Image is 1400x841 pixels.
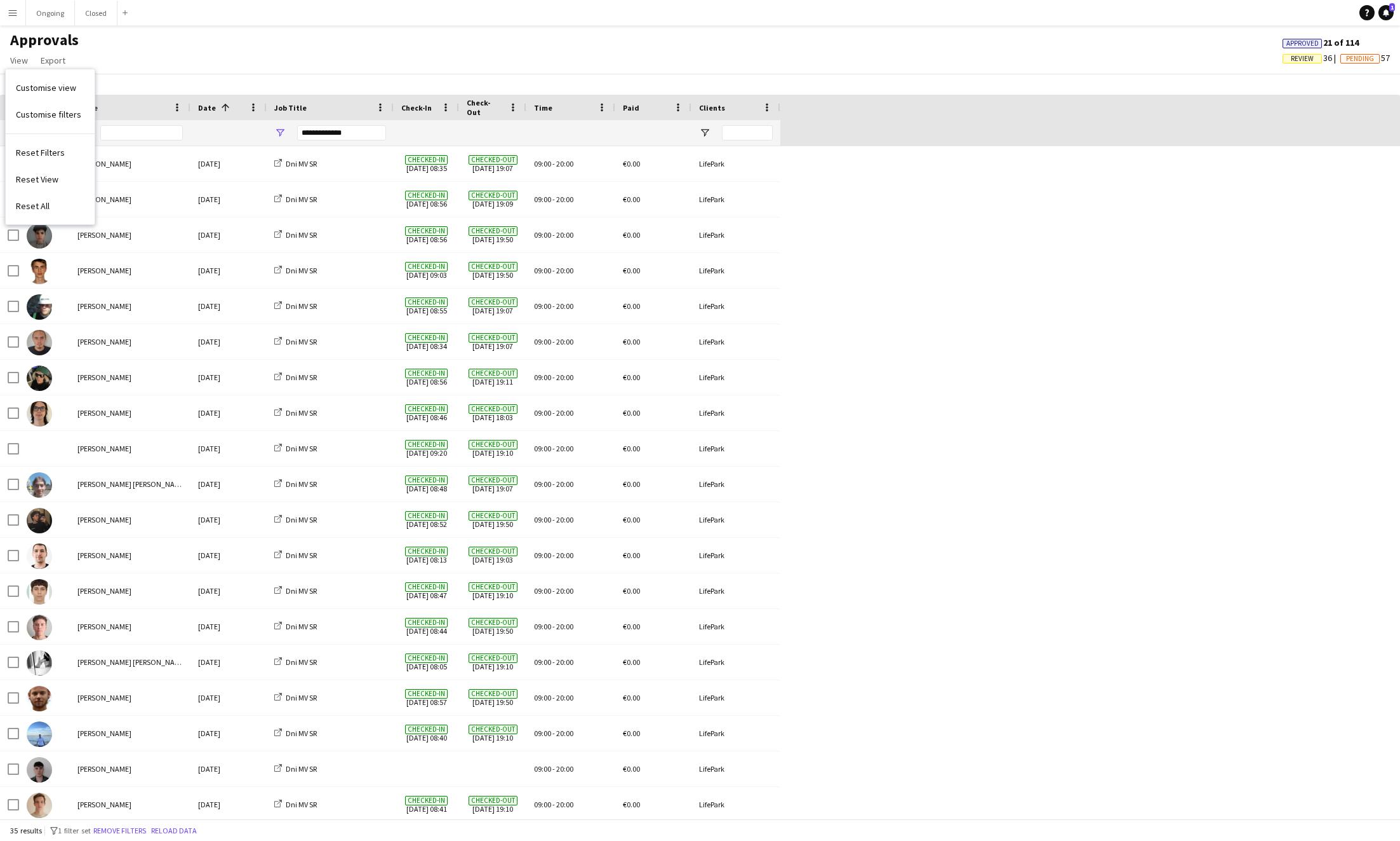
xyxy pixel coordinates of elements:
[467,253,519,288] span: [DATE] 19:50
[467,146,519,181] span: [DATE] 19:07
[286,266,317,275] span: Dni MV SR
[401,645,451,680] span: [DATE] 08:05
[469,226,517,236] span: Checked-out
[70,289,190,324] div: [PERSON_NAME]
[467,787,519,822] span: [DATE] 19:10
[534,657,551,667] span: 09:00
[467,395,519,430] span: [DATE] 18:03
[286,479,317,489] span: Dni MV SR
[534,693,551,702] span: 09:00
[552,444,555,453] span: -
[70,467,190,502] div: [PERSON_NAME] [PERSON_NAME]
[556,728,573,738] span: 20:00
[552,550,555,560] span: -
[691,502,780,537] div: LifePark
[552,195,555,204] span: -
[467,289,519,324] span: [DATE] 19:07
[691,217,780,252] div: LifePark
[70,431,190,466] div: [PERSON_NAME]
[691,751,780,786] div: LifePark
[691,680,780,715] div: LifePark
[27,294,52,320] img: Daniel Chlpek
[27,544,52,569] img: Gracjan Różański
[16,147,65,158] span: Reset Filters
[70,573,190,608] div: [PERSON_NAME]
[534,337,551,346] span: 09:00
[469,191,517,200] span: Checked-out
[16,174,58,185] span: Reset View
[190,787,267,822] div: [DATE]
[623,408,640,418] span: €0.00
[405,796,448,805] span: Checked-in
[274,515,317,524] a: Dni MV SR
[534,103,552,113] span: Time
[274,764,317,774] a: Dni MV SR
[190,324,267,359] div: [DATE]
[91,824,149,838] button: Remove filters
[190,182,267,217] div: [DATE]
[467,609,519,644] span: [DATE] 19:50
[469,155,517,165] span: Checked-out
[286,337,317,346] span: Dni MV SR
[534,586,551,596] span: 09:00
[556,301,573,311] span: 20:00
[691,467,780,502] div: LifePark
[534,159,551,168] span: 09:00
[401,431,451,466] span: [DATE] 09:20
[556,764,573,774] span: 20:00
[467,217,519,252] span: [DATE] 19:50
[274,127,286,139] button: Open Filter Menu
[274,622,317,631] a: Dni MV SR
[190,395,267,430] div: [DATE]
[405,262,448,271] span: Checked-in
[623,586,640,596] span: €0.00
[1346,55,1374,63] span: Pending
[198,103,216,113] span: Date
[190,146,267,181] div: [DATE]
[274,408,317,418] a: Dni MV SR
[286,693,317,702] span: Dni MV SR
[556,373,573,382] span: 20:00
[534,479,551,489] span: 09:00
[467,573,519,608] span: [DATE] 19:10
[405,618,448,627] span: Checked-in
[623,337,640,346] span: €0.00
[552,159,555,168] span: -
[190,360,267,395] div: [DATE]
[16,200,50,212] span: Reset All
[405,653,448,663] span: Checked-in
[27,366,52,391] img: Tymofii Levchenko
[556,230,573,240] span: 20:00
[190,431,267,466] div: [DATE]
[556,337,573,346] span: 20:00
[286,515,317,524] span: Dni MV SR
[699,127,710,139] button: Open Filter Menu
[556,586,573,596] span: 20:00
[274,550,317,560] a: Dni MV SR
[691,360,780,395] div: LifePark
[691,146,780,181] div: LifePark
[691,182,780,217] div: LifePark
[401,217,451,252] span: [DATE] 08:56
[469,440,517,449] span: Checked-out
[274,693,317,702] a: Dni MV SR
[534,301,551,311] span: 09:00
[274,444,317,453] a: Dni MV SR
[467,645,519,680] span: [DATE] 19:10
[405,689,448,699] span: Checked-in
[691,289,780,324] div: LifePark
[552,301,555,311] span: -
[469,333,517,343] span: Checked-out
[401,680,451,715] span: [DATE] 08:57
[401,787,451,822] span: [DATE] 08:41
[70,217,190,252] div: [PERSON_NAME]
[1283,52,1340,64] span: 36
[469,618,517,627] span: Checked-out
[623,728,640,738] span: €0.00
[469,297,517,307] span: Checked-out
[623,195,640,204] span: €0.00
[274,103,307,113] span: Job Title
[556,408,573,418] span: 20:00
[401,502,451,537] span: [DATE] 08:52
[190,502,267,537] div: [DATE]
